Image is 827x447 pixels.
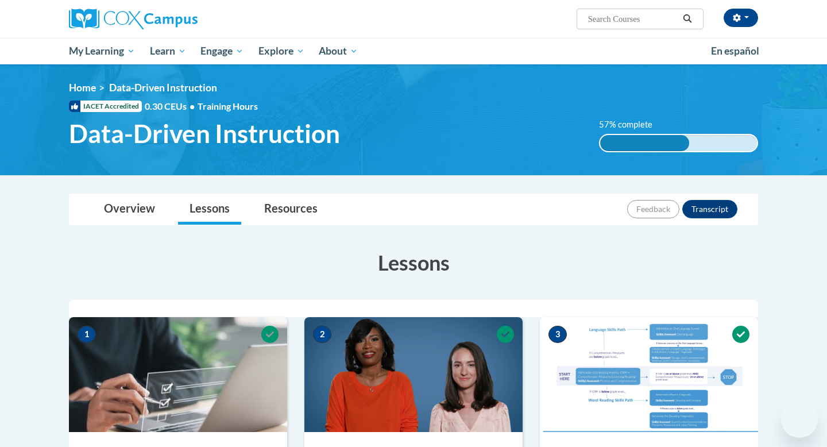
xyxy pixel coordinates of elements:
[142,38,194,64] a: Learn
[724,9,758,27] button: Account Settings
[319,44,358,58] span: About
[69,82,96,94] a: Home
[587,12,679,26] input: Search Courses
[312,38,366,64] a: About
[313,326,331,343] span: 2
[69,248,758,277] h3: Lessons
[69,9,198,29] img: Cox Campus
[304,317,523,432] img: Course Image
[150,44,186,58] span: Learn
[253,194,329,225] a: Resources
[109,82,217,94] span: Data-Driven Instruction
[704,39,767,63] a: En español
[69,317,287,432] img: Course Image
[711,45,759,57] span: En español
[193,38,251,64] a: Engage
[69,9,287,29] a: Cox Campus
[251,38,312,64] a: Explore
[61,38,142,64] a: My Learning
[145,100,198,113] span: 0.30 CEUs
[682,200,737,218] button: Transcript
[548,326,567,343] span: 3
[200,44,244,58] span: Engage
[69,101,142,112] span: IACET Accredited
[781,401,818,438] iframe: Button to launch messaging window
[679,12,696,26] button: Search
[599,118,665,131] label: 57% complete
[78,326,96,343] span: 1
[69,44,135,58] span: My Learning
[198,101,258,111] span: Training Hours
[178,194,241,225] a: Lessons
[190,101,195,111] span: •
[627,200,679,218] button: Feedback
[540,317,758,432] img: Course Image
[600,135,690,151] div: 57% complete
[258,44,304,58] span: Explore
[52,38,775,64] div: Main menu
[92,194,167,225] a: Overview
[69,118,340,149] span: Data-Driven Instruction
